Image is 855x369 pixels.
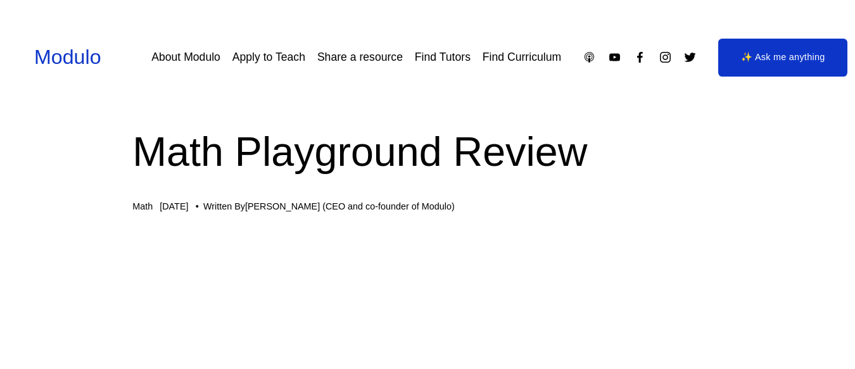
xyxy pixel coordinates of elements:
[151,46,220,68] a: About Modulo
[483,46,561,68] a: Find Curriculum
[34,46,101,68] a: Modulo
[245,201,455,211] a: [PERSON_NAME] (CEO and co-founder of Modulo)
[583,51,596,64] a: Apple Podcasts
[232,46,305,68] a: Apply to Teach
[415,46,471,68] a: Find Tutors
[659,51,672,64] a: Instagram
[608,51,621,64] a: YouTube
[683,51,697,64] a: Twitter
[160,201,188,211] span: [DATE]
[633,51,647,64] a: Facebook
[317,46,403,68] a: Share a resource
[203,201,455,212] div: Written By
[132,123,723,180] h1: Math Playground Review
[132,201,153,211] a: Math
[718,39,847,77] a: ✨ Ask me anything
